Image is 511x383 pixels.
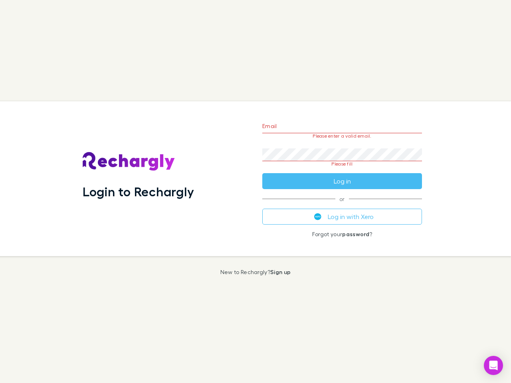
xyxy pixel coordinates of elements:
a: Sign up [270,268,291,275]
p: Please fill [262,161,422,167]
button: Log in [262,173,422,189]
h1: Login to Rechargly [83,184,194,199]
img: Xero's logo [314,213,321,220]
div: Open Intercom Messenger [484,356,503,375]
img: Rechargly's Logo [83,152,175,171]
p: Forgot your ? [262,231,422,237]
p: Please enter a valid email. [262,133,422,139]
a: password [342,231,369,237]
button: Log in with Xero [262,209,422,225]
p: New to Rechargly? [220,269,291,275]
